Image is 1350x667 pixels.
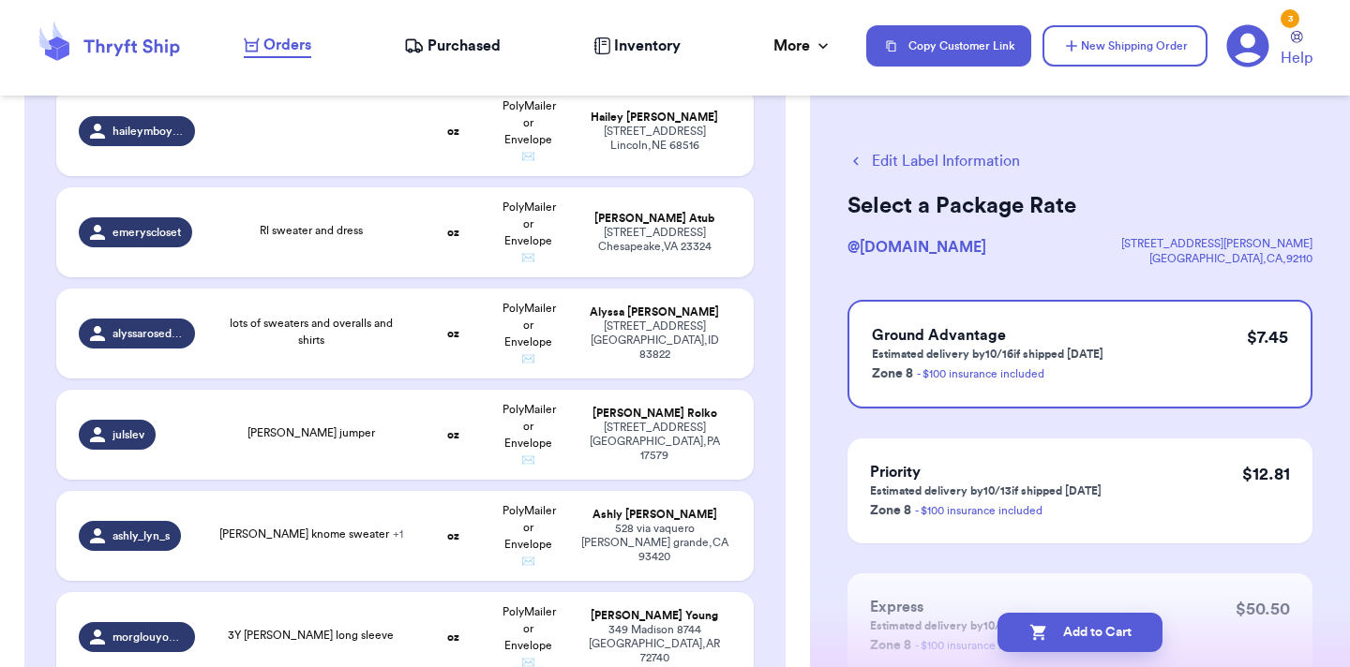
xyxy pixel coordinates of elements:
div: [STREET_ADDRESS] [GEOGRAPHIC_DATA] , PA 17579 [577,421,731,463]
span: 3Y [PERSON_NAME] long sleeve [228,630,394,641]
button: Copy Customer Link [866,25,1031,67]
div: More [773,35,832,57]
span: haileymboysen [112,124,184,139]
div: [PERSON_NAME] Atub [577,212,731,226]
span: PolyMailer or Envelope ✉️ [502,505,556,567]
strong: oz [447,126,459,137]
span: [PERSON_NAME] knome sweater [219,528,403,540]
span: [PERSON_NAME] jumper [247,427,375,438]
span: Purchased [427,35,501,57]
div: [PERSON_NAME] Young [577,609,731,623]
h2: Select a Package Rate [847,191,1312,221]
a: - $100 insurance included [915,505,1042,516]
span: @ [DOMAIN_NAME] [847,240,986,255]
div: [STREET_ADDRESS][PERSON_NAME] [1121,236,1312,251]
p: $ 12.81 [1242,461,1290,487]
span: Orders [263,34,311,56]
strong: oz [447,631,459,643]
a: - $100 insurance included [917,368,1044,379]
span: Help [1281,47,1312,69]
span: Ground Advantage [872,328,1006,343]
div: 349 Madison 8744 [GEOGRAPHIC_DATA] , AR 72740 [577,623,731,665]
div: [STREET_ADDRESS] Chesapeake , VA 23324 [577,226,731,254]
span: PolyMailer or Envelope ✉️ [502,303,556,364]
span: PolyMailer or Envelope ✉️ [502,100,556,162]
button: New Shipping Order [1042,25,1207,67]
strong: oz [447,530,459,541]
a: Inventory [593,35,681,57]
p: Estimated delivery by 10/13 if shipped [DATE] [870,483,1102,498]
span: Zone 8 [870,504,911,517]
span: + 1 [393,528,403,540]
span: emeryscloset [112,225,181,240]
div: 528 via vaquero [PERSON_NAME] grande , CA 93420 [577,522,731,564]
div: Ashly [PERSON_NAME] [577,508,731,522]
p: $ 50.50 [1236,596,1290,622]
div: [STREET_ADDRESS] Lincoln , NE 68516 [577,125,731,153]
a: Help [1281,31,1312,69]
span: julslev [112,427,144,442]
span: Zone 8 [872,367,913,380]
div: [GEOGRAPHIC_DATA] , CA , 92110 [1121,251,1312,266]
button: Edit Label Information [847,150,1020,172]
div: [PERSON_NAME] Rolko [577,407,731,421]
span: morglouyoung [112,630,184,645]
strong: oz [447,227,459,238]
span: PolyMailer or Envelope ✉️ [502,201,556,263]
strong: oz [447,429,459,440]
span: PolyMailer or Envelope ✉️ [502,404,556,466]
span: Priority [870,465,921,480]
span: lots of sweaters and overalls and shirts [230,318,393,346]
a: Orders [244,34,311,58]
span: Inventory [614,35,681,57]
span: Rl sweater and dress [260,225,363,236]
span: ashly_lyn_s [112,528,170,543]
p: Estimated delivery by 10/16 if shipped [DATE] [872,347,1103,362]
p: $ 7.45 [1247,324,1288,350]
div: Hailey [PERSON_NAME] [577,111,731,125]
div: Alyssa [PERSON_NAME] [577,305,731,319]
a: Purchased [404,35,501,57]
span: alyssarosedunn [112,326,184,341]
div: [STREET_ADDRESS] [GEOGRAPHIC_DATA] , ID 83822 [577,319,731,362]
a: 3 [1226,24,1269,67]
button: Add to Cart [997,613,1162,652]
strong: oz [447,328,459,339]
div: 3 [1281,9,1299,28]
